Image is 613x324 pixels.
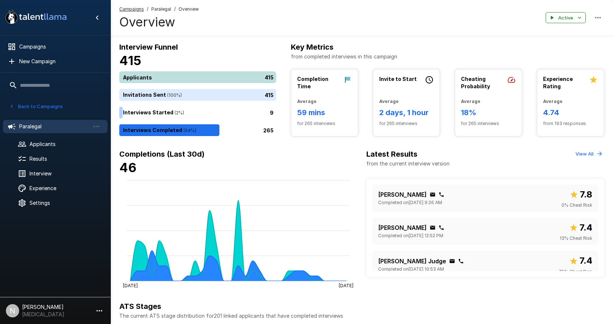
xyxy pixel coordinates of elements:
span: for 265 interviews [461,120,516,127]
b: Experience Rating [543,76,573,89]
div: Click to copy [449,258,455,264]
button: Active [546,12,586,24]
span: Overall score out of 10 [569,254,592,268]
p: [PERSON_NAME] [378,223,427,232]
p: 415 [265,74,274,81]
span: Overall score out of 10 [569,221,592,235]
b: Interview Funnel [119,43,178,51]
div: Click to copy [438,225,444,231]
p: from completed interviews in this campaign [291,53,604,60]
tspan: [DATE] [339,282,353,288]
b: Average [461,99,480,104]
b: 415 [119,53,141,68]
div: Click to copy [430,225,436,231]
div: Click to copy [430,192,436,197]
h6: 2 days, 1 hour [379,107,434,118]
b: Invite to Start [379,76,417,82]
p: [PERSON_NAME] Judge [378,257,446,266]
span: for 265 interviews [379,120,434,127]
b: 46 [119,160,137,175]
span: Paralegal [151,6,171,13]
b: 7.4 [579,255,592,266]
span: Overall score out of 10 [570,188,592,202]
b: Completions (Last 30d) [119,150,205,159]
b: Key Metrics [291,43,334,51]
b: Average [297,99,317,104]
span: Completed on [DATE] 12:52 PM [378,232,443,239]
span: / [174,6,176,13]
span: Completed on [DATE] 10:53 AM [378,266,444,273]
span: Overview [179,6,199,13]
tspan: [DATE] [123,282,138,288]
b: ATS Stages [119,302,161,311]
div: Click to copy [438,192,444,197]
p: from the current interview version [366,160,450,167]
p: 9 [270,109,274,117]
u: Campaigns [119,6,144,12]
b: 7.8 [580,189,592,200]
h4: Overview [119,14,199,30]
b: Completion Time [297,76,328,89]
b: Cheating Probability [461,76,490,89]
span: Completed on [DATE] 9:26 AM [378,199,442,206]
p: The current ATS stage distribution for 201 linked applicants that have completed interviews [119,312,604,320]
p: 415 [265,91,274,99]
b: Latest Results [366,150,418,159]
span: 13 % Cheat Risk [560,235,592,242]
span: 0 % Cheat Risk [561,202,592,209]
span: from 193 responses [543,120,598,127]
p: [PERSON_NAME] [378,190,427,199]
h6: 4.74 [543,107,598,118]
b: Average [379,99,399,104]
button: View All [574,148,604,160]
span: 75 % Cheat Risk [559,268,592,275]
p: 265 [263,127,274,134]
b: 7.4 [579,222,592,233]
div: Click to copy [458,258,464,264]
span: / [147,6,148,13]
h6: 59 mins [297,107,352,118]
b: Average [543,99,563,104]
h6: 18% [461,107,516,118]
span: for 265 interviews [297,120,352,127]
